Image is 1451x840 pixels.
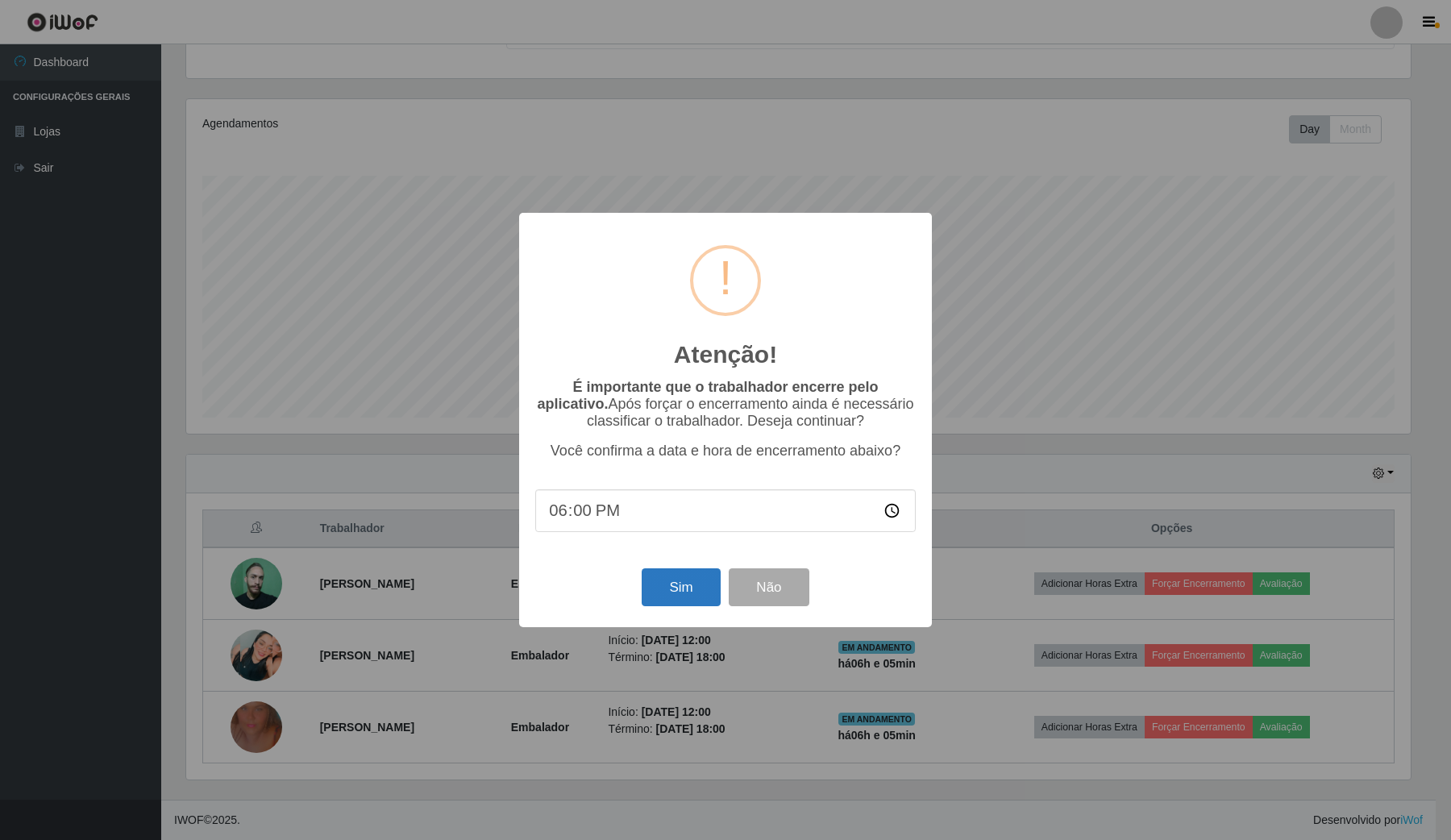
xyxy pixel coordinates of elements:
p: Após forçar o encerramento ainda é necessário classificar o trabalhador. Deseja continuar? [535,379,916,430]
button: Não [729,568,809,606]
p: Você confirma a data e hora de encerramento abaixo? [535,443,916,460]
b: É importante que o trabalhador encerre pelo aplicativo. [537,379,878,412]
button: Sim [642,568,720,606]
h2: Atenção! [674,340,777,369]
